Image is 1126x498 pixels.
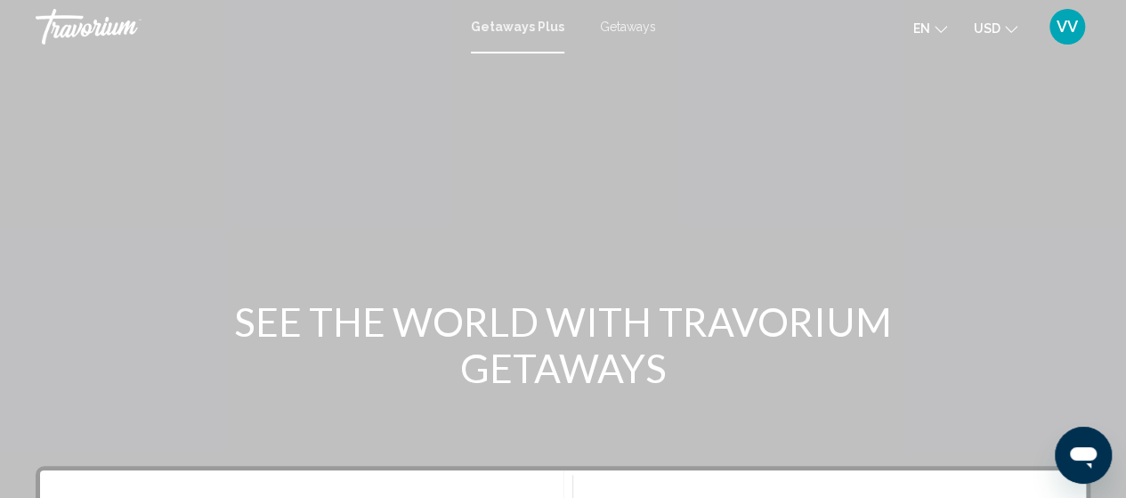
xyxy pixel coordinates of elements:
button: Change currency [974,15,1017,41]
button: User Menu [1044,8,1090,45]
iframe: Button to launch messaging window [1055,427,1112,484]
a: Travorium [36,9,453,45]
span: en [913,21,930,36]
h1: SEE THE WORLD WITH TRAVORIUM GETAWAYS [230,298,897,391]
a: Getaways Plus [471,20,564,34]
a: Getaways [600,20,656,34]
button: Change language [913,15,947,41]
span: VV [1057,18,1078,36]
span: USD [974,21,1000,36]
